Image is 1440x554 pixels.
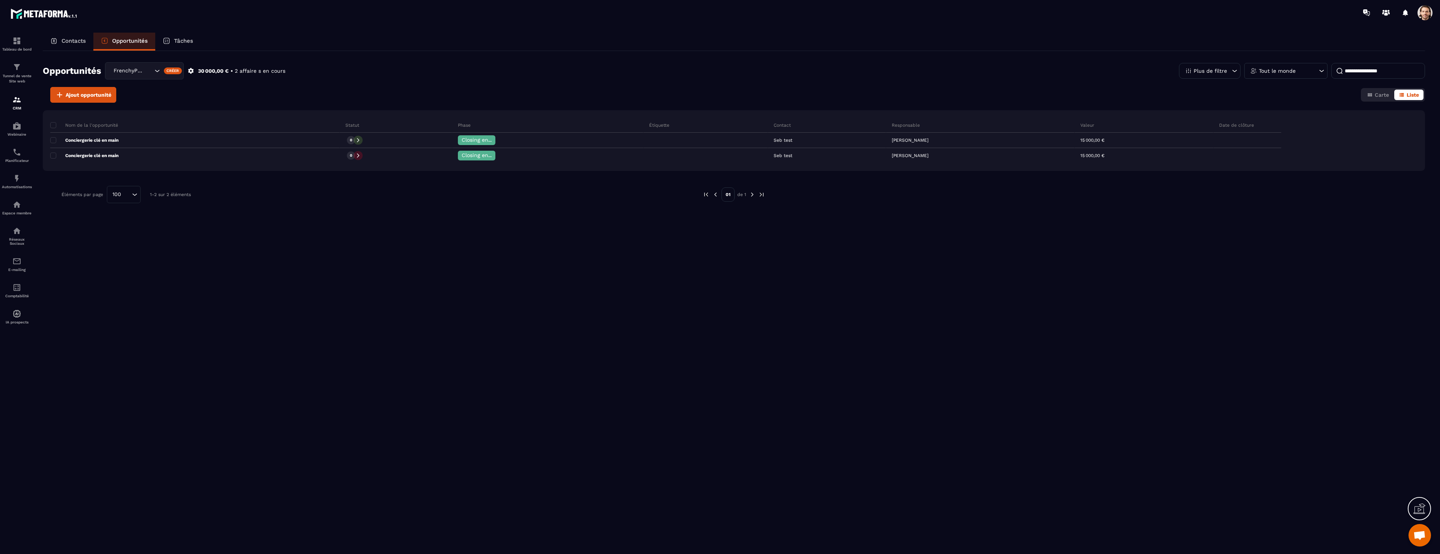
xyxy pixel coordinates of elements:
p: Espace membre [2,211,32,215]
img: automations [12,200,21,209]
div: Search for option [105,62,184,79]
a: social-networksocial-networkRéseaux Sociaux [2,221,32,251]
p: Webinaire [2,132,32,136]
img: accountant [12,283,21,292]
input: Search for option [145,67,153,75]
img: formation [12,95,21,104]
div: Open chat [1408,524,1431,547]
button: Carte [1362,90,1393,100]
p: Contact [774,122,791,128]
button: Ajout opportunité [50,87,116,103]
img: prev [703,191,709,198]
p: Responsable [892,122,920,128]
p: Valeur [1080,122,1094,128]
p: Étiquette [649,122,669,128]
a: automationsautomationsEspace membre [2,195,32,221]
p: [PERSON_NAME] [892,153,928,158]
p: Planificateur [2,159,32,163]
a: accountantaccountantComptabilité [2,277,32,304]
a: formationformationCRM [2,90,32,116]
img: automations [12,174,21,183]
p: 15 000,00 € [1080,138,1104,143]
p: 30 000,00 € [198,67,229,75]
p: 15 000,00 € [1080,153,1104,158]
p: 0 [350,138,352,143]
span: Closing en cours [462,152,504,158]
p: Tableau de bord [2,47,32,51]
p: Conciergerie clé en main [50,153,118,159]
p: Opportunités [112,37,148,44]
a: Tâches [155,33,201,51]
span: Carte [1375,92,1389,98]
p: Tunnel de vente Site web [2,73,32,84]
img: automations [12,121,21,130]
div: Search for option [107,186,141,203]
img: next [749,191,756,198]
p: Conciergerie clé en main [50,137,118,143]
span: Closing en cours [462,137,504,143]
input: Search for option [124,190,130,199]
p: • [231,67,233,75]
span: Ajout opportunité [66,91,111,99]
img: next [758,191,765,198]
p: Phase [458,122,471,128]
div: Créer [164,67,182,74]
a: formationformationTunnel de vente Site web [2,57,32,90]
p: E-mailing [2,268,32,272]
p: 01 [721,187,735,202]
p: Nom de la l'opportunité [50,122,118,128]
button: Liste [1394,90,1423,100]
p: [PERSON_NAME] [892,138,928,143]
img: automations [12,309,21,318]
a: Opportunités [93,33,155,51]
img: formation [12,63,21,72]
span: FrenchyPartners [112,67,145,75]
a: automationsautomationsWebinaire [2,116,32,142]
p: Plus de filtre [1194,68,1227,73]
a: automationsautomationsAutomatisations [2,168,32,195]
span: Liste [1407,92,1419,98]
p: Tout le monde [1259,68,1296,73]
img: formation [12,36,21,45]
a: schedulerschedulerPlanificateur [2,142,32,168]
img: prev [712,191,719,198]
img: scheduler [12,148,21,157]
p: Tâches [174,37,193,44]
p: Comptabilité [2,294,32,298]
p: Contacts [61,37,86,44]
a: emailemailE-mailing [2,251,32,277]
p: CRM [2,106,32,110]
p: Réseaux Sociaux [2,237,32,246]
p: 1-2 sur 2 éléments [150,192,191,197]
a: Contacts [43,33,93,51]
p: de 1 [737,192,746,198]
img: social-network [12,226,21,235]
p: Éléments par page [61,192,103,197]
p: Statut [345,122,359,128]
h2: Opportunités [43,63,101,78]
p: 2 affaire s en cours [235,67,285,75]
p: 0 [350,153,352,158]
p: IA prospects [2,320,32,324]
a: formationformationTableau de bord [2,31,32,57]
p: Automatisations [2,185,32,189]
p: Date de clôture [1219,122,1254,128]
img: logo [10,7,78,20]
img: email [12,257,21,266]
span: 100 [110,190,124,199]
